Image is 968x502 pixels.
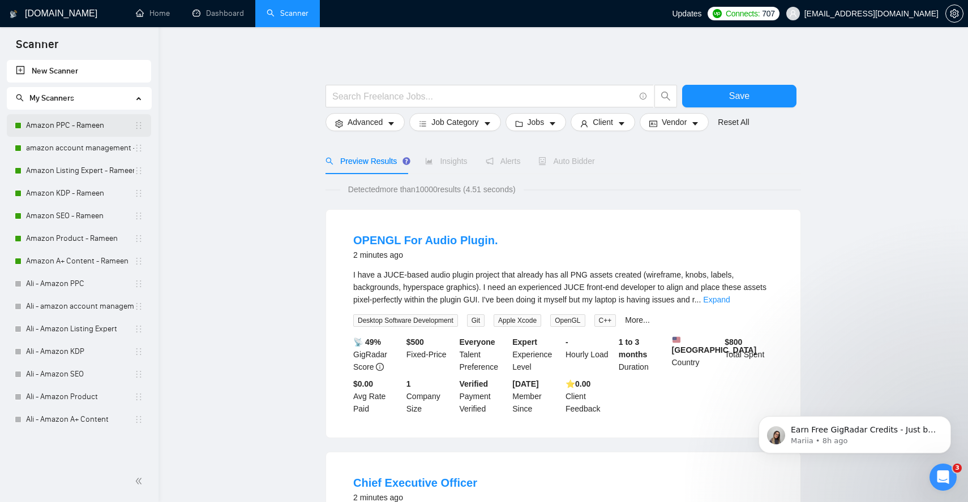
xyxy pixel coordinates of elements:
[353,248,498,262] div: 2 minutes ago
[26,159,134,182] a: Amazon Listing Expert - Rameen
[332,89,635,103] input: Search Freelance Jobs...
[713,9,722,18] img: upwork-logo.png
[655,91,676,101] span: search
[353,379,373,388] b: $0.00
[618,119,626,128] span: caret-down
[267,8,309,18] a: searchScanner
[7,386,151,408] li: Ali - Amazon Product
[335,119,343,128] span: setting
[26,227,134,250] a: Amazon Product - Rameen
[538,157,546,165] span: robot
[7,60,151,83] li: New Scanner
[26,272,134,295] a: Ali - Amazon PPC
[672,336,757,354] b: [GEOGRAPHIC_DATA]
[7,340,151,363] li: Ali - Amazon KDP
[353,234,498,246] a: OPENGL For Audio Plugin.
[460,379,489,388] b: Verified
[549,119,556,128] span: caret-down
[406,337,424,347] b: $ 500
[789,10,797,18] span: user
[580,119,588,128] span: user
[401,156,412,166] div: Tooltip anchor
[945,9,963,18] a: setting
[192,8,244,18] a: dashboardDashboard
[486,157,521,166] span: Alerts
[134,189,143,198] span: holder
[515,119,523,128] span: folder
[649,119,657,128] span: idcard
[566,379,590,388] b: ⭐️ 0.00
[26,408,134,431] a: Ali - Amazon A+ Content
[672,9,701,18] span: Updates
[7,159,151,182] li: Amazon Listing Expert - Rameen
[26,114,134,137] a: Amazon PPC - Rameen
[467,314,485,327] span: Git
[16,60,142,83] a: New Scanner
[134,392,143,401] span: holder
[729,89,749,103] span: Save
[703,295,730,304] a: Expand
[593,116,613,128] span: Client
[528,116,545,128] span: Jobs
[594,314,616,327] span: C++
[325,157,407,166] span: Preview Results
[625,315,650,324] a: More...
[26,137,134,159] a: amazon account management - Rameen
[654,85,677,107] button: search
[512,337,537,347] b: Expert
[930,464,957,491] iframe: Intercom live chat
[460,337,495,347] b: Everyone
[353,337,381,347] b: 📡 49%
[563,336,616,373] div: Hourly Load
[134,415,143,424] span: holder
[134,166,143,175] span: holder
[134,144,143,153] span: holder
[134,121,143,130] span: holder
[26,205,134,227] a: Amazon SEO - Rameen
[134,324,143,334] span: holder
[722,336,776,373] div: Total Spent
[7,363,151,386] li: Ali - Amazon SEO
[376,363,384,371] span: info-circle
[404,378,457,415] div: Company Size
[640,93,647,100] span: info-circle
[348,116,383,128] span: Advanced
[563,378,616,415] div: Client Feedback
[510,378,563,415] div: Member Since
[134,370,143,379] span: holder
[406,379,411,388] b: 1
[29,93,74,103] span: My Scanners
[353,314,458,327] span: Desktop Software Development
[7,182,151,205] li: Amazon KDP - Rameen
[538,157,594,166] span: Auto Bidder
[26,340,134,363] a: Ali - Amazon KDP
[325,157,333,165] span: search
[425,157,467,166] span: Insights
[953,464,962,473] span: 3
[26,318,134,340] a: Ali - Amazon Listing Expert
[134,211,143,220] span: holder
[425,157,433,165] span: area-chart
[134,347,143,356] span: holder
[616,336,670,373] div: Duration
[340,183,524,196] span: Detected more than 10000 results (4.51 seconds)
[7,137,151,159] li: amazon account management - Rameen
[134,234,143,243] span: holder
[134,302,143,311] span: holder
[135,475,146,487] span: double-left
[353,269,773,306] div: I have a JUCE-based audio plugin project that already has all PNG assets created (wireframe, knob...
[457,378,511,415] div: Payment Verified
[134,279,143,288] span: holder
[325,113,405,131] button: settingAdvancedcaret-down
[718,116,749,128] a: Reset All
[431,116,478,128] span: Job Category
[7,272,151,295] li: Ali - Amazon PPC
[510,336,563,373] div: Experience Level
[946,9,963,18] span: setting
[353,477,477,489] a: Chief Executive Officer
[7,205,151,227] li: Amazon SEO - Rameen
[725,337,742,347] b: $ 800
